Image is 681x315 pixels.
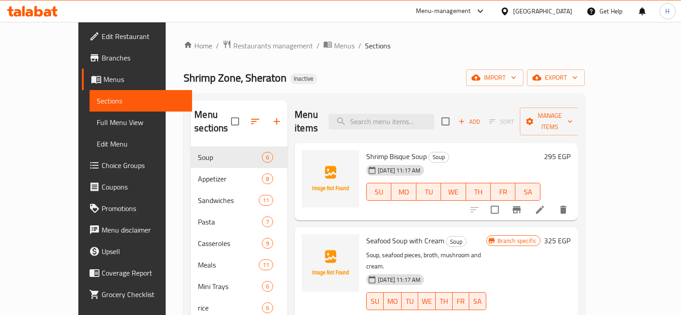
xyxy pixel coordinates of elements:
[544,150,570,163] h6: 295 EGP
[191,276,287,297] div: Mini Trays6
[535,204,545,215] a: Edit menu item
[515,183,540,201] button: SA
[466,183,491,201] button: TH
[191,147,287,168] div: Soup6
[191,168,287,190] div: Appetizer8
[102,246,185,257] span: Upsell
[366,234,444,247] span: Seafood Soup with Cream
[370,295,380,308] span: SU
[416,6,471,17] div: Menu-management
[191,254,287,276] div: Meals11
[262,282,273,291] span: 6
[436,112,455,131] span: Select section
[184,40,212,51] a: Home
[82,284,192,305] a: Grocery Checklist
[262,304,273,312] span: 6
[418,292,436,310] button: WE
[102,289,185,300] span: Grocery Checklist
[259,196,273,205] span: 11
[366,183,391,201] button: SU
[366,292,383,310] button: SU
[469,292,486,310] button: SA
[90,90,192,112] a: Sections
[102,268,185,278] span: Coverage Report
[191,190,287,211] div: Sandwiches11
[82,155,192,176] a: Choice Groups
[259,261,273,269] span: 11
[194,108,231,135] h2: Menu sections
[244,111,266,132] span: Sort sections
[259,259,273,270] div: items
[527,110,573,133] span: Manage items
[262,281,273,292] div: items
[102,224,185,235] span: Menu disclaimer
[456,295,466,308] span: FR
[198,173,262,184] div: Appetizer
[82,69,192,90] a: Menus
[455,115,484,129] button: Add
[387,295,398,308] span: MO
[453,292,470,310] button: FR
[416,183,441,201] button: TU
[90,112,192,133] a: Full Menu View
[262,302,273,313] div: items
[82,26,192,47] a: Edit Restaurant
[198,281,262,292] span: Mini Trays
[428,152,449,163] div: Soup
[323,40,355,52] a: Menus
[191,211,287,233] div: Pasta7
[520,108,580,135] button: Manage items
[102,203,185,214] span: Promotions
[391,183,416,201] button: MO
[665,6,669,16] span: H
[422,295,432,308] span: WE
[374,276,424,284] span: [DATE] 11:17 AM
[317,40,320,51] li: /
[553,199,574,220] button: delete
[262,238,273,249] div: items
[262,152,273,163] div: items
[519,186,536,198] span: SA
[97,95,185,106] span: Sections
[198,152,262,163] span: Soup
[102,31,185,42] span: Edit Restaurant
[384,292,402,310] button: MO
[198,302,262,313] span: rice
[262,153,273,162] span: 6
[262,218,273,226] span: 7
[226,112,244,131] span: Select all sections
[494,237,540,245] span: Branch specific
[473,295,483,308] span: SA
[429,152,449,162] span: Soup
[184,68,287,88] span: Shrimp Zone, Sheraton
[494,186,512,198] span: FR
[102,181,185,192] span: Coupons
[82,241,192,262] a: Upsell
[395,186,412,198] span: MO
[82,198,192,219] a: Promotions
[103,74,185,85] span: Menus
[366,150,427,163] span: Shrimp Bisque Soup
[295,108,318,135] h2: Menu items
[420,186,437,198] span: TU
[198,238,262,249] span: Casseroles
[358,40,361,51] li: /
[485,200,504,219] span: Select to update
[374,166,424,175] span: [DATE] 11:17 AM
[445,186,462,198] span: WE
[329,114,434,129] input: search
[198,259,259,270] span: Meals
[302,150,359,207] img: Shrimp Bisque Soup
[436,292,453,310] button: TH
[302,234,359,292] img: Seafood Soup with Cream
[402,292,419,310] button: TU
[198,195,259,206] div: Sandwiches
[184,40,585,52] nav: breadcrumb
[82,262,192,284] a: Coverage Report
[470,186,487,198] span: TH
[266,111,287,132] button: Add section
[233,40,313,51] span: Restaurants management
